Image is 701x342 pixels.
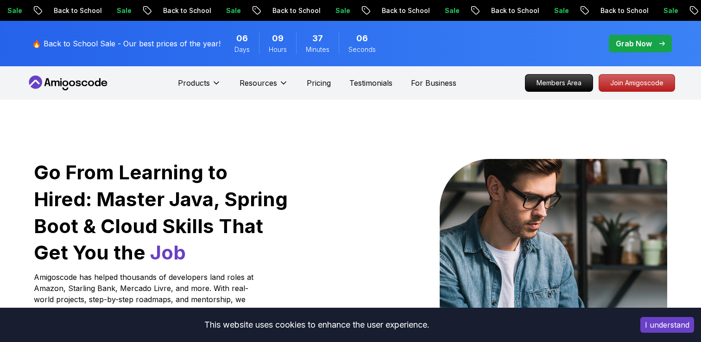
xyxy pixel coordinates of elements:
span: 37 Minutes [312,32,323,45]
span: Hours [269,45,287,54]
span: Days [234,45,250,54]
p: Amigoscode has helped thousands of developers land roles at Amazon, Starling Bank, Mercado Livre,... [34,272,256,316]
span: Seconds [348,45,376,54]
p: 🔥 Back to School Sale - Our best prices of the year! [32,38,221,49]
p: Back to School [264,6,327,15]
span: 9 Hours [272,32,284,45]
p: Back to School [154,6,217,15]
span: 6 Days [236,32,248,45]
p: Join Amigoscode [599,75,675,91]
span: Minutes [306,45,329,54]
p: Sale [108,6,138,15]
p: Sale [545,6,575,15]
p: Sale [436,6,466,15]
button: Accept cookies [640,317,694,333]
p: Sale [327,6,356,15]
p: Sale [217,6,247,15]
h1: Go From Learning to Hired: Master Java, Spring Boot & Cloud Skills That Get You the [34,159,289,266]
p: Back to School [45,6,108,15]
a: Testimonials [349,77,392,89]
a: For Business [411,77,456,89]
div: This website uses cookies to enhance the user experience. [7,315,626,335]
span: 6 Seconds [356,32,368,45]
p: Back to School [373,6,436,15]
p: Back to School [592,6,655,15]
p: Sale [655,6,684,15]
button: Resources [240,77,288,96]
p: Members Area [525,75,593,91]
p: Back to School [482,6,545,15]
a: Members Area [525,74,593,92]
a: Join Amigoscode [599,74,675,92]
p: Grab Now [616,38,652,49]
button: Products [178,77,221,96]
span: Job [150,241,186,264]
a: Pricing [307,77,331,89]
p: Products [178,77,210,89]
p: Resources [240,77,277,89]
